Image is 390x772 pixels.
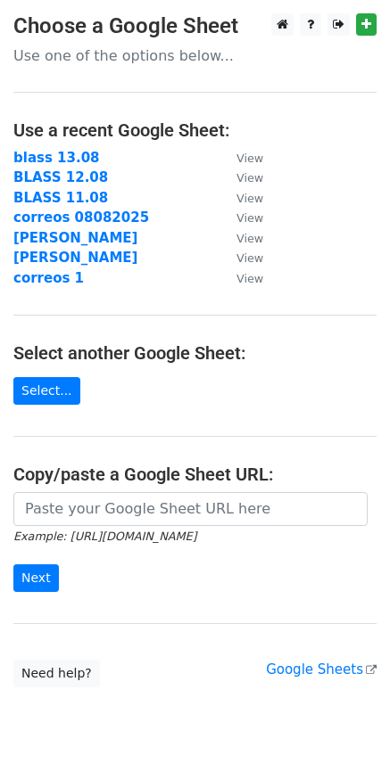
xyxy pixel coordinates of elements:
[219,250,263,266] a: View
[236,232,263,245] small: View
[13,250,137,266] a: [PERSON_NAME]
[13,209,149,226] a: correos 08082025
[13,270,84,286] a: correos 1
[219,230,263,246] a: View
[13,169,108,185] a: BLASS 12.08
[13,230,137,246] a: [PERSON_NAME]
[236,272,263,285] small: View
[13,660,100,687] a: Need help?
[219,209,263,226] a: View
[13,492,368,526] input: Paste your Google Sheet URL here
[13,190,108,206] a: BLASS 11.08
[13,377,80,405] a: Select...
[13,530,196,543] small: Example: [URL][DOMAIN_NAME]
[236,171,263,185] small: View
[13,150,100,166] a: blass 13.08
[13,342,377,364] h4: Select another Google Sheet:
[13,464,377,485] h4: Copy/paste a Google Sheet URL:
[13,46,377,65] p: Use one of the options below...
[236,192,263,205] small: View
[219,190,263,206] a: View
[236,211,263,225] small: View
[219,169,263,185] a: View
[13,564,59,592] input: Next
[13,119,377,141] h4: Use a recent Google Sheet:
[219,270,263,286] a: View
[236,152,263,165] small: View
[13,13,377,39] h3: Choose a Google Sheet
[236,251,263,265] small: View
[219,150,263,166] a: View
[266,661,377,678] a: Google Sheets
